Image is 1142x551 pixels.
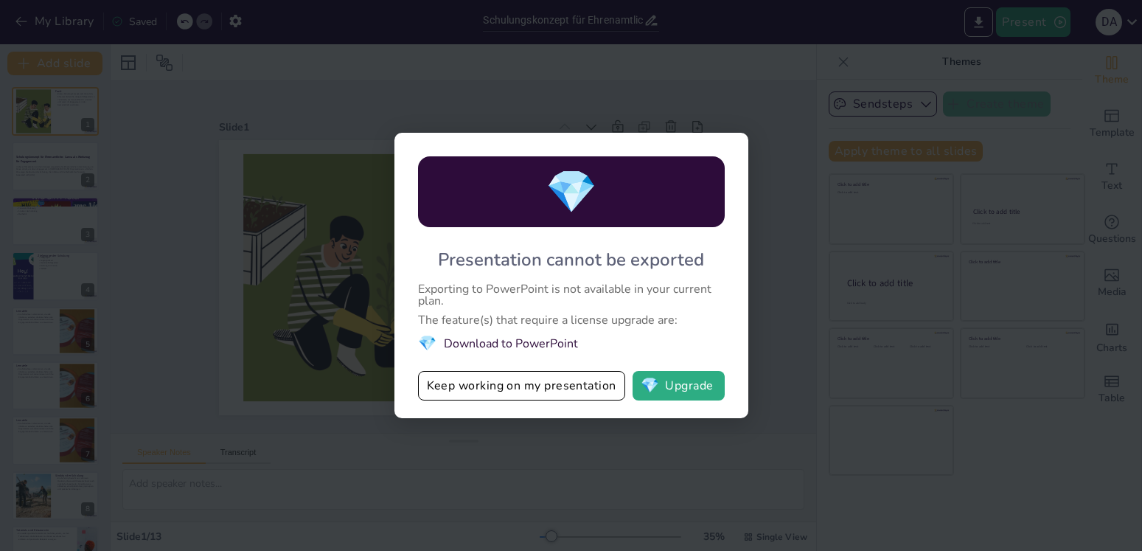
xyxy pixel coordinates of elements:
button: Keep working on my presentation [418,371,625,401]
span: diamond [546,164,597,221]
div: The feature(s) that require a license upgrade are: [418,314,725,326]
div: Exporting to PowerPoint is not available in your current plan. [418,283,725,307]
span: diamond [641,378,659,393]
li: Download to PowerPoint [418,333,725,353]
span: diamond [418,333,436,353]
div: Presentation cannot be exported [438,248,704,271]
button: diamondUpgrade [633,371,725,401]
